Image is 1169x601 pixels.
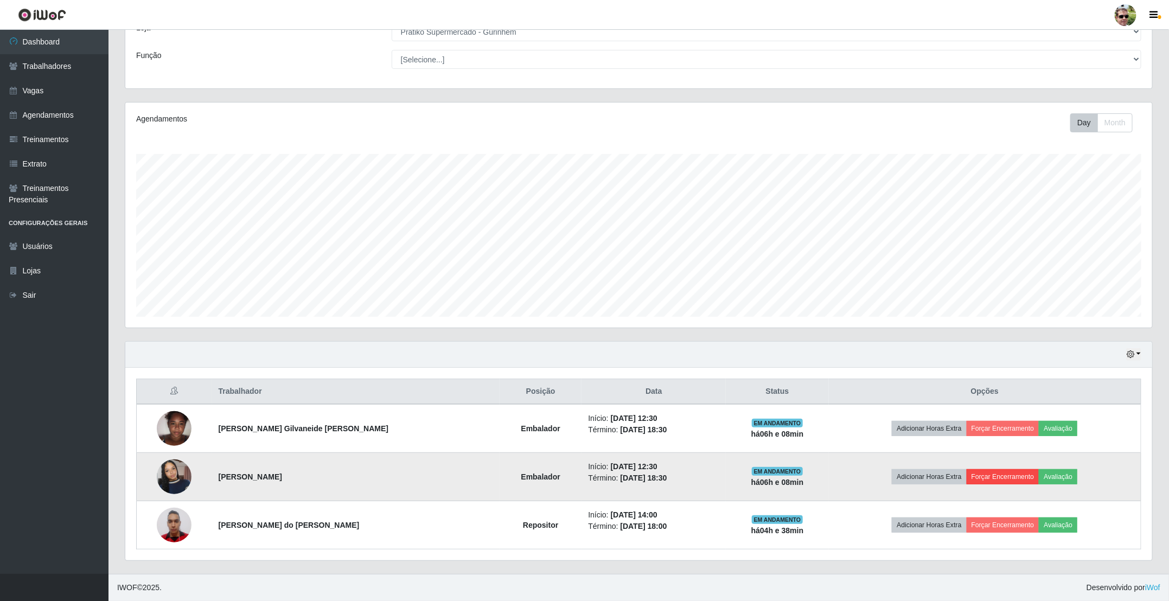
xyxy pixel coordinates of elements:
[588,521,719,532] li: Término:
[751,430,804,438] strong: há 06 h e 08 min
[219,521,360,529] strong: [PERSON_NAME] do [PERSON_NAME]
[611,462,657,471] time: [DATE] 12:30
[212,379,500,405] th: Trabalhador
[500,379,582,405] th: Posição
[752,515,803,524] span: EM ANDAMENTO
[588,509,719,521] li: Início:
[1097,113,1133,132] button: Month
[588,424,719,436] li: Término:
[967,517,1039,533] button: Forçar Encerramento
[1070,113,1141,132] div: Toolbar with button groups
[582,379,726,405] th: Data
[588,472,719,484] li: Término:
[117,583,137,592] span: IWOF
[967,421,1039,436] button: Forçar Encerramento
[157,446,191,508] img: 1749139022756.jpeg
[1070,113,1133,132] div: First group
[219,424,389,433] strong: [PERSON_NAME] Gilvaneide [PERSON_NAME]
[611,414,657,423] time: [DATE] 12:30
[523,521,558,529] strong: Repositor
[588,413,719,424] li: Início:
[967,469,1039,484] button: Forçar Encerramento
[18,8,66,22] img: CoreUI Logo
[621,474,667,482] time: [DATE] 18:30
[117,582,162,593] span: © 2025 .
[1039,517,1077,533] button: Avaliação
[751,478,804,487] strong: há 06 h e 08 min
[157,398,191,459] img: 1706900327938.jpeg
[157,502,191,548] img: 1747520366813.jpeg
[751,526,804,535] strong: há 04 h e 38 min
[621,522,667,530] time: [DATE] 18:00
[829,379,1141,405] th: Opções
[892,469,966,484] button: Adicionar Horas Extra
[1039,469,1077,484] button: Avaliação
[611,510,657,519] time: [DATE] 14:00
[892,421,966,436] button: Adicionar Horas Extra
[588,461,719,472] li: Início:
[521,424,560,433] strong: Embalador
[136,50,162,61] label: Função
[136,113,546,125] div: Agendamentos
[621,425,667,434] time: [DATE] 18:30
[892,517,966,533] button: Adicionar Horas Extra
[1145,583,1160,592] a: iWof
[1070,113,1098,132] button: Day
[1087,582,1160,593] span: Desenvolvido por
[752,467,803,476] span: EM ANDAMENTO
[752,419,803,427] span: EM ANDAMENTO
[219,472,282,481] strong: [PERSON_NAME]
[521,472,560,481] strong: Embalador
[1039,421,1077,436] button: Avaliação
[726,379,828,405] th: Status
